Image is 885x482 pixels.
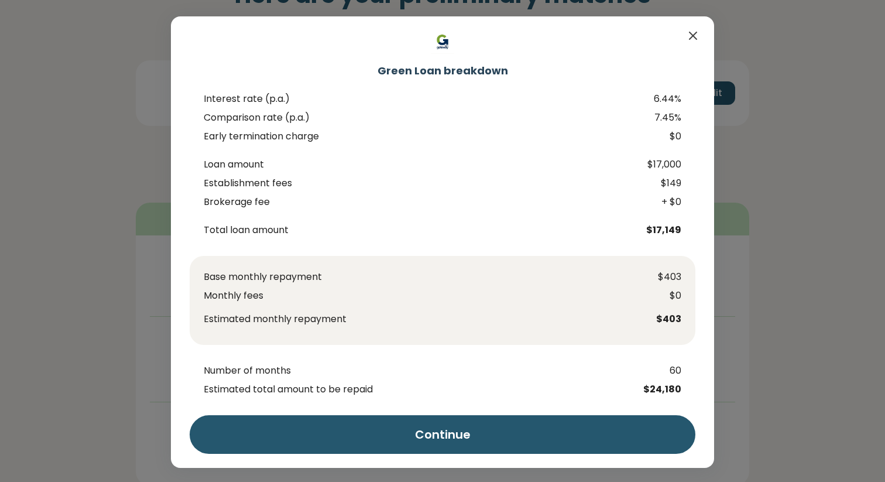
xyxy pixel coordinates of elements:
[204,176,637,190] span: Establishment fees
[204,129,637,143] span: Early termination charge
[204,158,637,172] span: Loan amount
[637,382,695,396] span: $24,180
[623,289,681,303] span: $0
[204,382,637,396] span: Estimated total amount to be repaid
[204,289,623,303] span: Monthly fees
[623,270,681,284] span: $403
[204,195,637,209] span: Brokerage fee
[402,30,483,54] img: Lender Logo
[637,195,695,209] span: + $0
[637,92,695,106] span: 6.44%
[204,111,637,125] span: Comparison rate (p.a.)
[190,63,695,78] h2: Green Loan breakdown
[637,223,695,237] span: $17,149
[686,28,700,43] button: Close
[637,111,695,125] span: 7.45%
[190,415,695,454] button: Continue
[637,129,695,143] span: $0
[204,270,623,284] span: Base monthly repayment
[623,312,681,326] span: $403
[204,92,637,106] span: Interest rate (p.a.)
[204,312,623,326] span: Estimated monthly repayment
[637,364,695,378] span: 60
[204,364,637,378] span: Number of months
[204,223,637,237] span: Total loan amount
[637,158,695,172] span: $17,000
[637,176,695,190] span: $149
